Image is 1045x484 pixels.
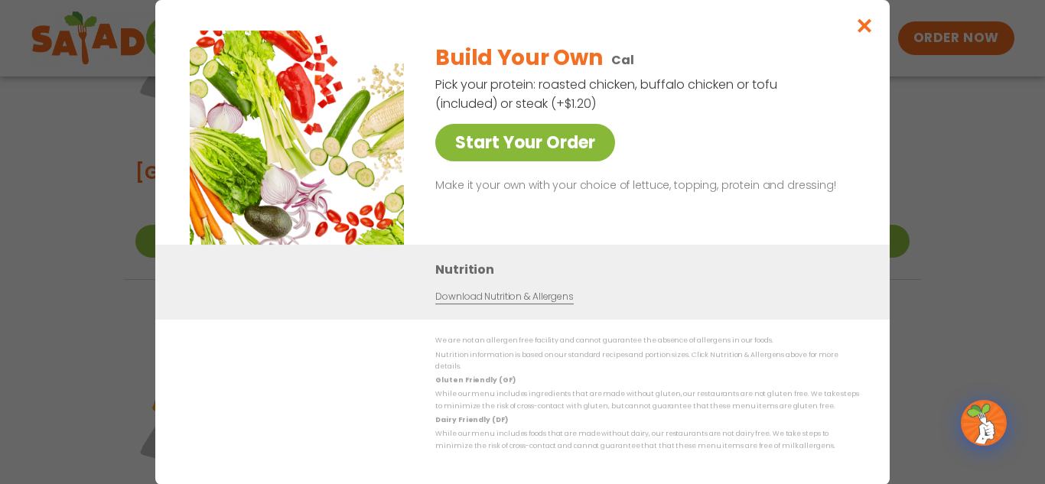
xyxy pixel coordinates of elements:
img: wpChatIcon [962,401,1005,444]
a: Download Nutrition & Allergens [435,290,573,304]
p: We are not an allergen free facility and cannot guarantee the absence of allergens in our foods. [435,335,859,346]
p: Cal [611,50,634,70]
strong: Gluten Friendly (GF) [435,375,515,385]
img: Featured product photo for Build Your Own [190,31,404,245]
p: Make it your own with your choice of lettuce, topping, protein and dressing! [435,177,853,195]
p: Pick your protein: roasted chicken, buffalo chicken or tofu (included) or steak (+$1.20) [435,75,780,113]
strong: Dairy Friendly (DF) [435,415,507,424]
h2: Build Your Own [435,42,602,74]
a: Start Your Order [435,124,615,161]
p: While our menu includes ingredients that are made without gluten, our restaurants are not gluten ... [435,388,859,412]
p: While our menu includes foods that are made without dairy, our restaurants are not dairy free. We... [435,428,859,452]
p: Nutrition information is based on our standard recipes and portion sizes. Click Nutrition & Aller... [435,349,859,372]
h3: Nutrition [435,260,867,279]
